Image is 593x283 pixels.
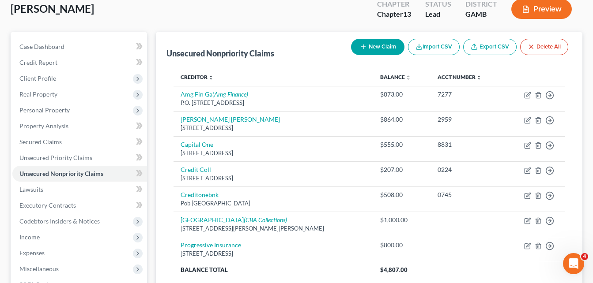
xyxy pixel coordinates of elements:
span: Codebtors Insiders & Notices [19,217,100,225]
a: Capital One [181,141,213,148]
i: unfold_more [476,75,482,80]
a: Progressive Insurance [181,241,241,249]
div: [STREET_ADDRESS] [181,249,366,258]
a: Lawsuits [12,182,147,197]
span: Personal Property [19,106,70,114]
a: Executory Contracts [12,197,147,213]
div: Lead [425,9,451,19]
span: Credit Report [19,59,57,66]
a: Balance unfold_more [380,74,411,80]
div: $873.00 [380,90,423,99]
div: 7277 [438,90,497,99]
span: Real Property [19,90,57,98]
div: $555.00 [380,140,423,149]
button: Delete All [520,39,568,55]
a: Credit Report [12,55,147,71]
span: Executory Contracts [19,201,76,209]
a: Creditor unfold_more [181,74,214,80]
div: Chapter [377,9,411,19]
button: New Claim [351,39,404,55]
a: [GEOGRAPHIC_DATA](CBA Collections) [181,216,287,223]
div: [STREET_ADDRESS] [181,124,366,132]
i: (Amg Finance) [212,90,248,98]
div: [STREET_ADDRESS] [181,174,366,182]
span: Property Analysis [19,122,68,130]
div: 8831 [438,140,497,149]
i: unfold_more [208,75,214,80]
div: [STREET_ADDRESS][PERSON_NAME][PERSON_NAME] [181,224,366,233]
div: GAMB [465,9,497,19]
a: Unsecured Nonpriority Claims [12,166,147,182]
div: Unsecured Nonpriority Claims [166,48,274,59]
a: Credit Coll [181,166,211,173]
span: 13 [403,10,411,18]
a: Amg Fin Ga(Amg Finance) [181,90,248,98]
div: $508.00 [380,190,423,199]
a: Export CSV [463,39,517,55]
div: 0745 [438,190,497,199]
span: $4,807.00 [380,266,408,273]
a: Case Dashboard [12,39,147,55]
th: Balance Total [174,262,374,278]
div: 0224 [438,165,497,174]
div: P.O. [STREET_ADDRESS] [181,99,366,107]
span: Unsecured Nonpriority Claims [19,170,103,177]
a: Unsecured Priority Claims [12,150,147,166]
span: 4 [581,253,588,260]
span: Case Dashboard [19,43,64,50]
a: Secured Claims [12,134,147,150]
div: Pob [GEOGRAPHIC_DATA] [181,199,366,208]
span: Expenses [19,249,45,257]
div: [STREET_ADDRESS] [181,149,366,157]
span: Secured Claims [19,138,62,145]
div: $800.00 [380,241,423,249]
div: $207.00 [380,165,423,174]
span: Lawsuits [19,186,43,193]
div: 2959 [438,115,497,124]
button: Import CSV [408,39,460,55]
div: $864.00 [380,115,423,124]
span: Client Profile [19,74,56,82]
a: Creditonebnk [181,191,219,198]
span: [PERSON_NAME] [11,2,94,15]
i: unfold_more [406,75,411,80]
span: Unsecured Priority Claims [19,154,92,161]
iframe: Intercom live chat [563,253,584,274]
span: Income [19,233,40,241]
span: Miscellaneous [19,265,59,272]
a: Property Analysis [12,118,147,134]
a: Acct Number unfold_more [438,74,482,80]
i: (CBA Collections) [244,216,287,223]
a: [PERSON_NAME] [PERSON_NAME] [181,115,280,123]
div: $1,000.00 [380,216,423,224]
